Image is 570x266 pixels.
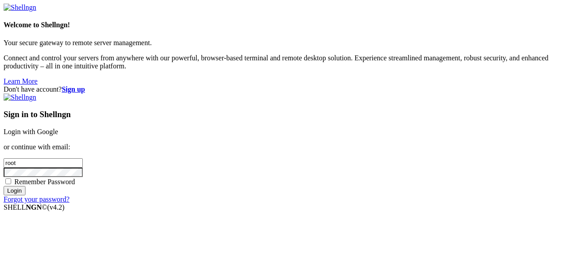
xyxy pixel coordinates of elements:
[26,203,42,211] b: NGN
[4,203,64,211] span: SHELL ©
[5,178,11,184] input: Remember Password
[4,110,566,119] h3: Sign in to Shellngn
[4,4,36,12] img: Shellngn
[4,143,566,151] p: or continue with email:
[4,54,566,70] p: Connect and control your servers from anywhere with our powerful, browser-based terminal and remo...
[4,128,58,135] a: Login with Google
[4,195,69,203] a: Forgot your password?
[4,186,26,195] input: Login
[14,178,75,186] span: Remember Password
[4,93,36,101] img: Shellngn
[4,39,566,47] p: Your secure gateway to remote server management.
[4,21,566,29] h4: Welcome to Shellngn!
[47,203,65,211] span: 4.2.0
[4,85,566,93] div: Don't have account?
[4,158,83,168] input: Email address
[62,85,85,93] a: Sign up
[4,77,38,85] a: Learn More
